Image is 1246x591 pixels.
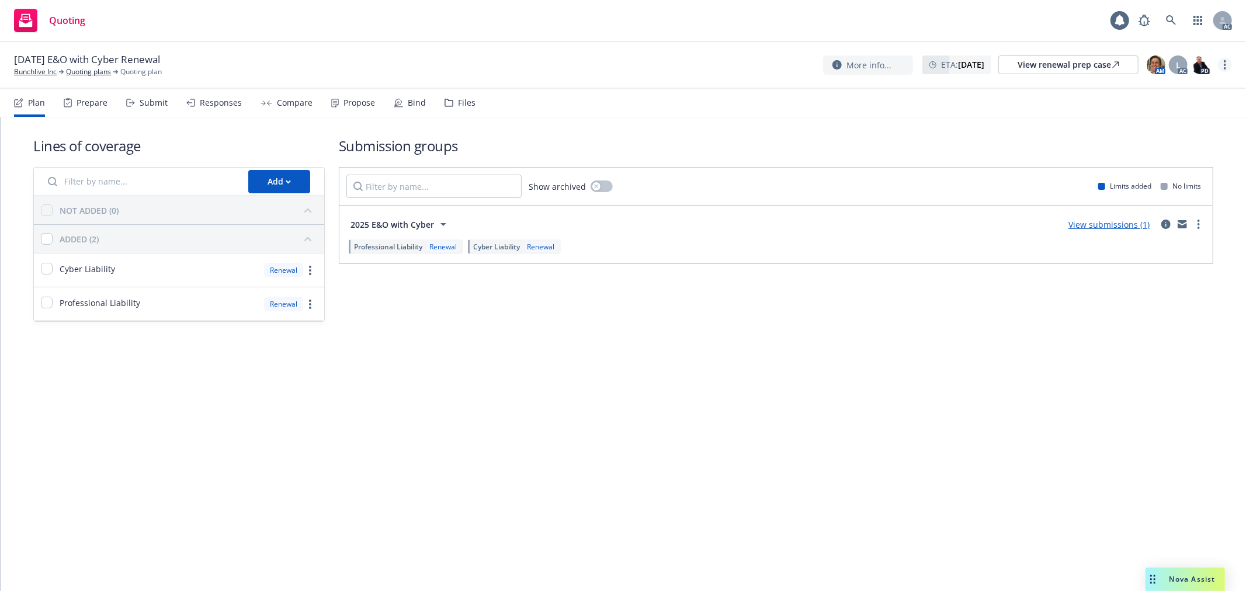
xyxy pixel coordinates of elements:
div: ADDED (2) [60,233,99,245]
div: NOT ADDED (0) [60,204,119,217]
strong: [DATE] [958,59,984,70]
span: Nova Assist [1169,574,1216,584]
span: [DATE] E&O with Cyber Renewal [14,53,160,67]
img: photo [1147,55,1165,74]
span: ETA : [941,58,984,71]
span: 2025 E&O with Cyber [350,218,434,231]
div: No limits [1161,181,1201,191]
a: Quoting [9,4,90,37]
span: L [1176,59,1181,71]
div: Propose [343,98,375,107]
div: Bind [408,98,426,107]
span: Cyber Liability [60,263,115,275]
div: Renewal [264,263,303,277]
button: Nova Assist [1146,568,1225,591]
a: more [303,263,317,277]
div: Limits added [1098,181,1151,191]
span: Professional Liability [354,242,422,252]
img: photo [1191,55,1210,74]
div: Compare [277,98,313,107]
button: NOT ADDED (0) [60,201,317,220]
div: Add [268,171,291,193]
div: Renewal [427,242,459,252]
button: ADDED (2) [60,230,317,248]
a: more [1218,58,1232,72]
div: Prepare [77,98,107,107]
a: more [303,297,317,311]
a: circleInformation [1159,217,1173,231]
span: Quoting plan [120,67,162,77]
div: Responses [200,98,242,107]
h1: Lines of coverage [33,136,325,155]
a: Quoting plans [66,67,111,77]
span: More info... [846,59,891,71]
a: Report a Bug [1133,9,1156,32]
button: 2025 E&O with Cyber [346,213,454,236]
div: Renewal [264,297,303,311]
div: Files [458,98,476,107]
div: Renewal [525,242,557,252]
a: Switch app [1186,9,1210,32]
span: Cyber Liability [473,242,520,252]
span: Show archived [529,180,586,193]
input: Filter by name... [41,170,241,193]
a: View submissions (1) [1068,219,1150,230]
h1: Submission groups [339,136,1213,155]
a: Search [1160,9,1183,32]
a: mail [1175,217,1189,231]
div: Plan [28,98,45,107]
button: More info... [823,55,913,75]
a: Bunchlive Inc [14,67,57,77]
div: View renewal prep case [1018,56,1119,74]
a: more [1192,217,1206,231]
input: Filter by name... [346,175,522,198]
span: Quoting [49,16,85,25]
a: View renewal prep case [998,55,1139,74]
div: Drag to move [1146,568,1160,591]
div: Submit [140,98,168,107]
button: Add [248,170,310,193]
span: Professional Liability [60,297,140,309]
